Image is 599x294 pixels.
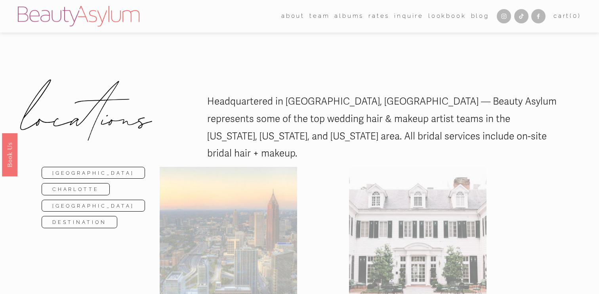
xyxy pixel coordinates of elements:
[2,133,17,176] a: Book Us
[281,11,305,21] span: about
[553,11,581,21] a: 0 items in cart
[309,11,330,21] span: team
[514,9,528,23] a: TikTok
[368,10,389,22] a: Rates
[42,167,145,179] a: [GEOGRAPHIC_DATA]
[573,12,578,19] span: 0
[18,6,139,27] img: Beauty Asylum | Bridal Hair &amp; Makeup Charlotte &amp; Atlanta
[471,10,489,22] a: Blog
[531,9,546,23] a: Facebook
[42,200,145,212] a: [GEOGRAPHIC_DATA]
[570,12,581,19] span: ( )
[281,10,305,22] a: folder dropdown
[394,10,423,22] a: Inquire
[428,10,466,22] a: Lookbook
[42,216,117,228] a: Destination
[207,93,557,162] p: Headquartered in [GEOGRAPHIC_DATA], [GEOGRAPHIC_DATA] — Beauty Asylum represents some of the top ...
[334,10,364,22] a: albums
[309,10,330,22] a: folder dropdown
[42,183,110,195] a: Charlotte
[497,9,511,23] a: Instagram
